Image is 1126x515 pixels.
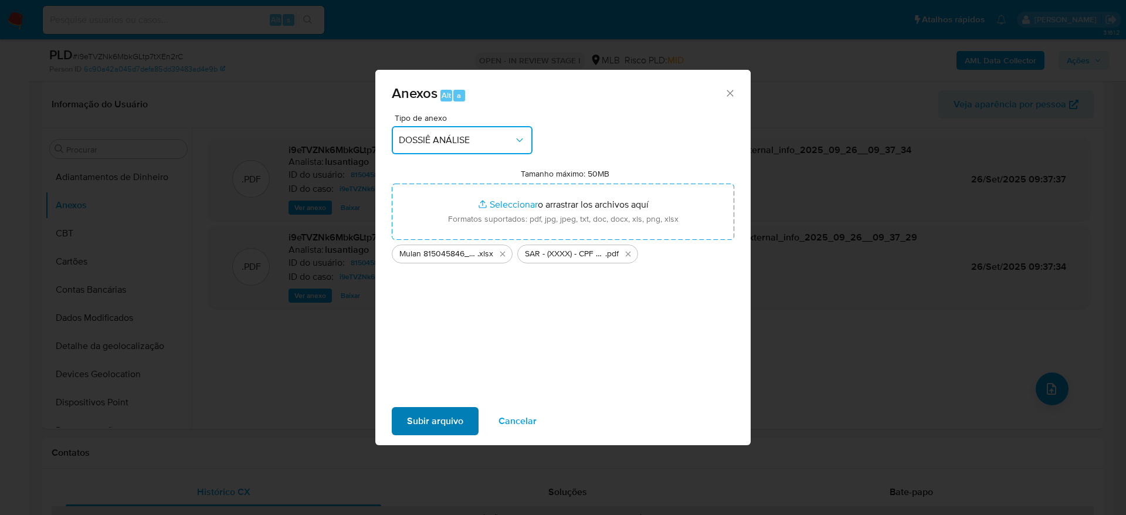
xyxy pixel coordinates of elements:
span: Cancelar [498,408,537,434]
label: Tamanho máximo: 50MB [521,168,609,179]
span: .pdf [605,248,619,260]
button: DOSSIÊ ANÁLISE [392,126,533,154]
button: Subir arquivo [392,407,479,435]
span: .xlsx [477,248,493,260]
span: Mulan 815045846_2025_09_25_12_02_49 [399,248,477,260]
span: Alt [442,90,451,101]
span: Subir arquivo [407,408,463,434]
button: Eliminar Mulan 815045846_2025_09_25_12_02_49.xlsx [496,247,510,261]
span: SAR - (XXXX) - CPF 71239728131 - [PERSON_NAME] [525,248,605,260]
span: DOSSIÊ ANÁLISE [399,134,514,146]
span: Tipo de anexo [395,114,535,122]
span: Anexos [392,83,437,103]
ul: Archivos seleccionados [392,240,734,263]
button: Eliminar SAR - (XXXX) - CPF 71239728131 - WILLMARY JOSEFINA VERA VILLARROEL.pdf [621,247,635,261]
button: Cerrar [724,87,735,98]
span: a [457,90,461,101]
button: Cancelar [483,407,552,435]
